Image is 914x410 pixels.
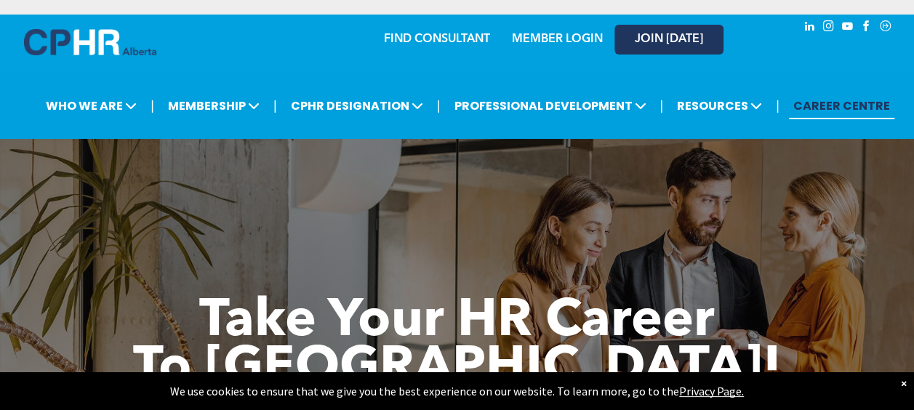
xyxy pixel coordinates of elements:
[449,92,650,119] span: PROFESSIONAL DEVELOPMENT
[840,18,856,38] a: youtube
[878,18,894,38] a: Social network
[164,92,264,119] span: MEMBERSHIP
[789,92,894,119] a: CAREER CENTRE
[384,33,490,45] a: FIND CONSULTANT
[901,376,907,390] div: Dismiss notification
[660,91,663,121] li: |
[859,18,875,38] a: facebook
[512,33,603,45] a: MEMBER LOGIN
[133,343,782,395] span: To [GEOGRAPHIC_DATA]!
[679,384,744,398] a: Privacy Page.
[199,296,715,348] span: Take Your HR Career
[776,91,779,121] li: |
[635,33,703,47] span: JOIN [DATE]
[41,92,141,119] span: WHO WE ARE
[273,91,277,121] li: |
[821,18,837,38] a: instagram
[151,91,154,121] li: |
[286,92,428,119] span: CPHR DESIGNATION
[24,29,156,55] img: A blue and white logo for cp alberta
[437,91,441,121] li: |
[802,18,818,38] a: linkedin
[614,25,723,55] a: JOIN [DATE]
[673,92,766,119] span: RESOURCES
